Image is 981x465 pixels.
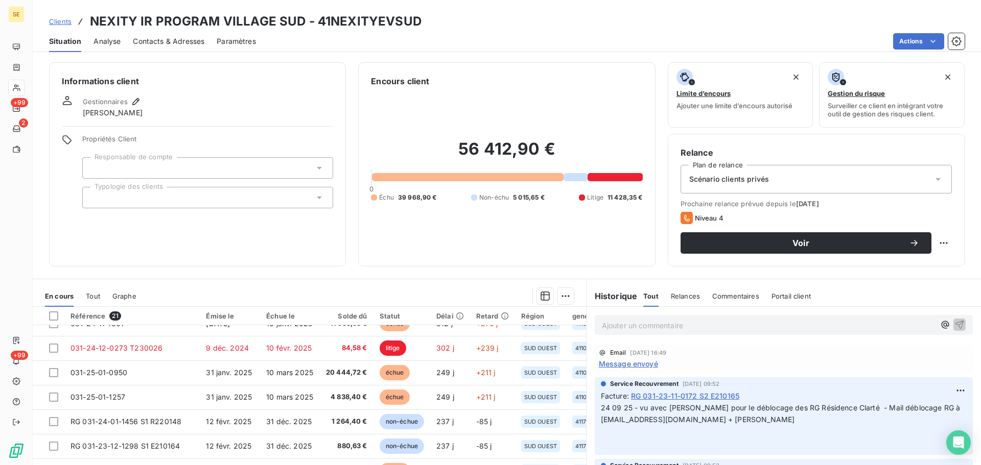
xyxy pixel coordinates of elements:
input: Ajouter une valeur [91,193,99,202]
span: 237 j [436,442,454,450]
span: SUD OUEST [524,419,557,425]
span: SUD OUEST [524,370,557,376]
a: Clients [49,16,72,27]
span: Relances [671,292,700,300]
div: SE [8,6,25,22]
span: 11 428,35 € [608,193,643,202]
span: 31 janv. 2025 [206,393,252,401]
div: Délai [436,312,464,320]
span: Prochaine relance prévue depuis le [681,200,952,208]
span: Clients [49,17,72,26]
span: Propriétés Client [82,135,333,149]
span: 237 j [436,417,454,426]
div: Référence [71,311,194,321]
span: 10 mars 2025 [266,393,313,401]
div: Statut [380,312,424,320]
span: Non-échu [479,193,509,202]
span: 2 [19,118,28,128]
input: Ajouter une valeur [91,163,99,173]
h6: Historique [587,290,638,302]
span: 84,58 € [326,343,367,353]
span: 41170001 [575,443,599,449]
h6: Informations client [62,75,333,87]
span: SUD OUEST [524,345,557,351]
span: Scénario clients privés [689,174,769,184]
span: 41100001 [575,394,600,400]
span: Échu [379,193,394,202]
span: Analyse [94,36,121,46]
div: Échue le [266,312,314,320]
span: Limite d’encours [676,89,731,97]
span: Contacts & Adresses [133,36,204,46]
span: 31 janv. 2025 [206,368,252,377]
span: 39 968,90 € [398,193,437,202]
span: litige [380,340,406,356]
h6: Encours client [371,75,429,87]
span: Commentaires [712,292,759,300]
span: Ajouter une limite d’encours autorisé [676,102,792,110]
span: 21 [109,311,121,321]
span: 24 09 25 - vu avec [PERSON_NAME] pour le déblocage des RG Résidence Clarté - Mail déblocage RG à ... [601,403,963,424]
button: Actions [893,33,944,50]
span: +211 j [476,368,496,377]
span: +211 j [476,393,496,401]
span: 41100001 [575,370,600,376]
span: +99 [11,351,28,360]
span: 10 févr. 2025 [266,344,312,352]
span: échue [380,365,410,380]
span: 1 264,40 € [326,417,367,427]
span: 31 déc. 2025 [266,417,312,426]
span: SUD OUEST [524,394,557,400]
span: RG 031-24-01-1456 S1 R220148 [71,417,181,426]
button: Gestion du risqueSurveiller ce client en intégrant votre outil de gestion des risques client. [819,62,965,128]
span: +99 [11,98,28,107]
span: Message envoyé [599,358,658,369]
span: échue [380,389,410,405]
span: Voir [693,239,909,247]
span: SUD OUEST [524,443,557,449]
span: -85 j [476,442,492,450]
span: 880,63 € [326,441,367,451]
span: Graphe [112,292,136,300]
span: 9 déc. 2024 [206,344,249,352]
span: [PERSON_NAME] [83,108,143,118]
span: Facture : [601,390,629,401]
div: Émise le [206,312,254,320]
span: 10 mars 2025 [266,368,313,377]
div: Région [521,312,560,320]
span: [DATE] 16:49 [630,350,666,356]
span: 12 févr. 2025 [206,442,251,450]
span: +239 j [476,344,499,352]
span: Litige [587,193,603,202]
span: 4 838,40 € [326,392,367,402]
img: Logo LeanPay [8,443,25,459]
span: 31 déc. 2025 [266,442,312,450]
span: Service Recouvrement [610,379,679,388]
span: Niveau 4 [695,214,723,222]
button: Voir [681,232,931,254]
span: Gestionnaires [83,97,128,106]
div: generalAccountId [572,312,633,320]
span: 12 févr. 2025 [206,417,251,426]
span: Paramètres [217,36,256,46]
span: Tout [86,292,100,300]
span: En cours [45,292,74,300]
span: 41170001 [575,419,599,425]
h3: NEXITY IR PROGRAM VILLAGE SUD - 41NEXITYEVSUD [90,12,422,31]
span: 031-25-01-1257 [71,393,125,401]
span: [DATE] 09:52 [683,381,720,387]
span: Portail client [772,292,811,300]
span: RG 031-23-12-1298 S1 E210164 [71,442,180,450]
span: Surveiller ce client en intégrant votre outil de gestion des risques client. [828,102,956,118]
span: 249 j [436,393,454,401]
span: 41100001 [575,345,600,351]
span: [DATE] [796,200,819,208]
div: Retard [476,312,509,320]
span: 249 j [436,368,454,377]
button: Limite d’encoursAjouter une limite d’encours autorisé [668,62,813,128]
span: 0 [369,185,373,193]
span: non-échue [380,414,424,429]
span: 302 j [436,344,454,352]
h2: 56 412,90 € [371,139,642,169]
span: RG 031-23-11-0172 S2 E210165 [631,390,739,401]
